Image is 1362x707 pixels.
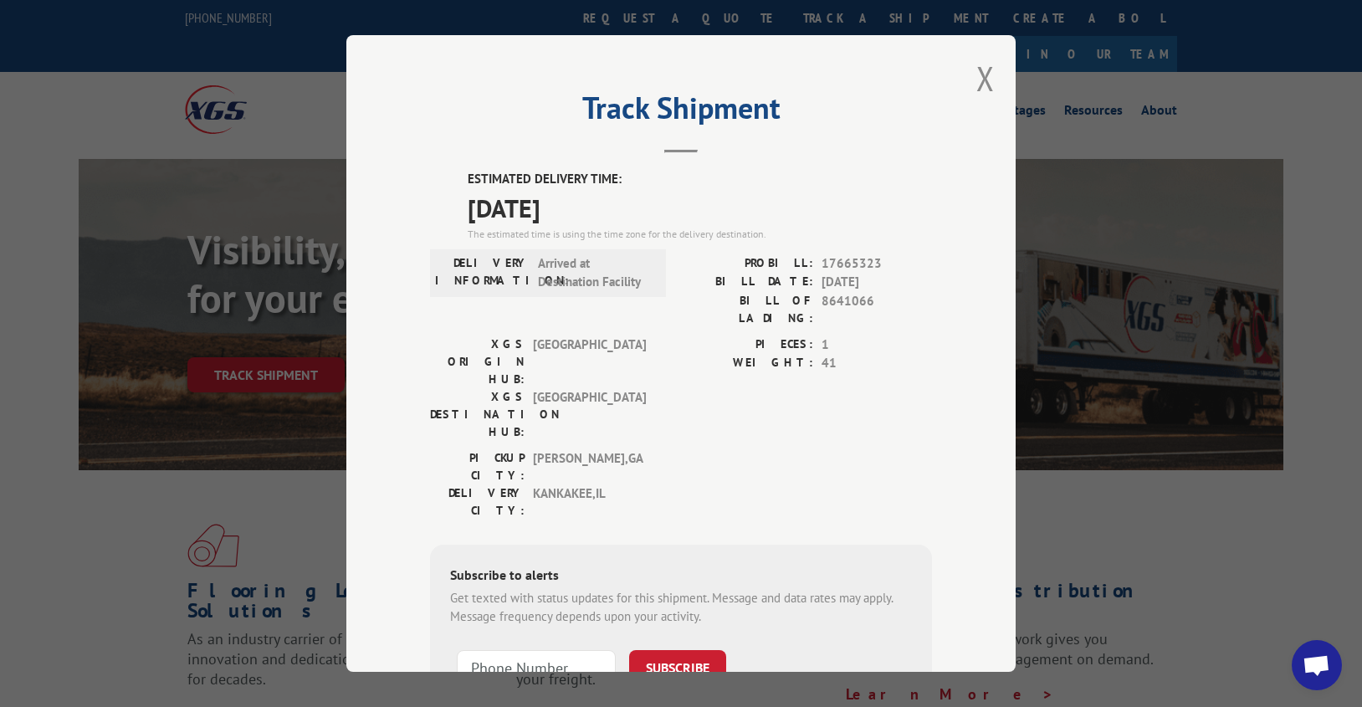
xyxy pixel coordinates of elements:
span: [GEOGRAPHIC_DATA] [533,388,646,441]
span: Arrived at Destination Facility [538,254,651,292]
label: DELIVERY CITY: [430,484,525,520]
label: WEIGHT: [681,354,813,373]
span: [PERSON_NAME] , GA [533,449,646,484]
div: Subscribe to alerts [450,565,912,589]
div: Open chat [1292,640,1342,690]
input: Phone Number [457,650,616,685]
span: [GEOGRAPHIC_DATA] [533,336,646,388]
label: DELIVERY INFORMATION: [435,254,530,292]
label: XGS DESTINATION HUB: [430,388,525,441]
label: BILL OF LADING: [681,292,813,327]
span: 17665323 [822,254,932,274]
label: ESTIMATED DELIVERY TIME: [468,170,932,189]
span: 8641066 [822,292,932,327]
h2: Track Shipment [430,96,932,128]
div: The estimated time is using the time zone for the delivery destination. [468,227,932,242]
label: PROBILL: [681,254,813,274]
div: Get texted with status updates for this shipment. Message and data rates may apply. Message frequ... [450,589,912,627]
button: Close modal [976,56,995,100]
button: SUBSCRIBE [629,650,726,685]
span: [DATE] [822,273,932,292]
label: PICKUP CITY: [430,449,525,484]
span: 41 [822,354,932,373]
label: BILL DATE: [681,273,813,292]
span: [DATE] [468,189,932,227]
label: PIECES: [681,336,813,355]
label: XGS ORIGIN HUB: [430,336,525,388]
span: KANKAKEE , IL [533,484,646,520]
span: 1 [822,336,932,355]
